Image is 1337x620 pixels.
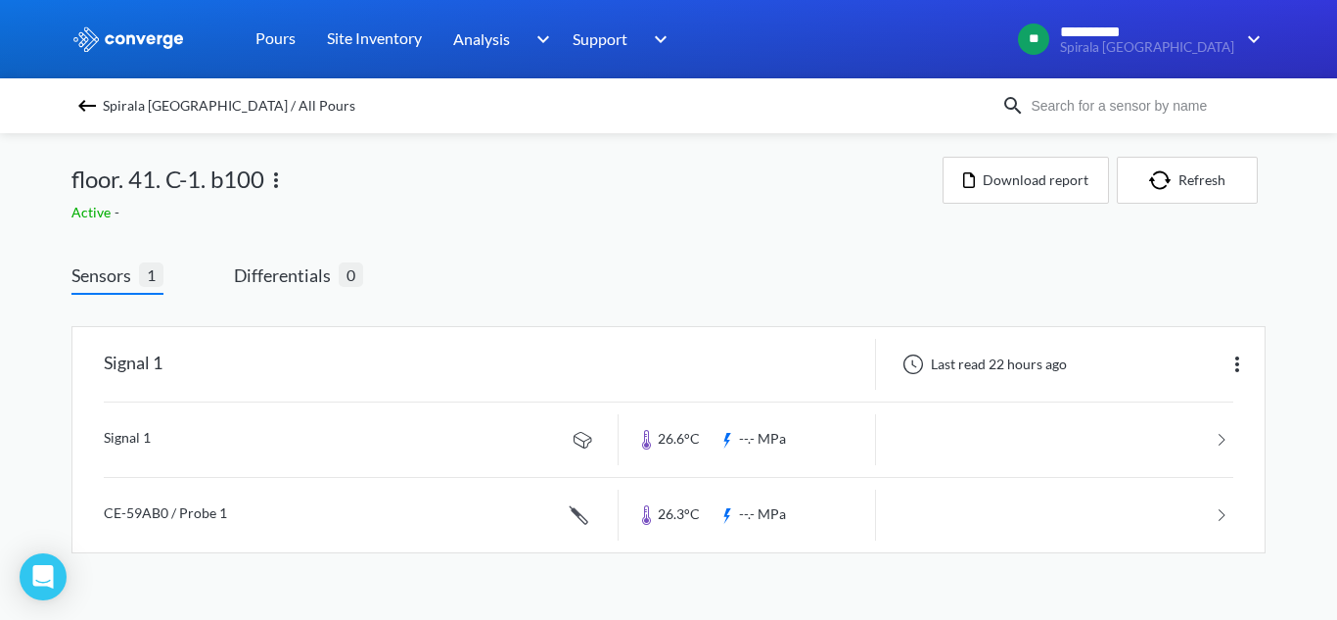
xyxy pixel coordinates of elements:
span: Spirala [GEOGRAPHIC_DATA] [1060,40,1234,55]
button: Download report [943,157,1109,204]
img: downArrow.svg [1234,27,1266,51]
span: Analysis [453,26,510,51]
span: Sensors [71,262,139,289]
span: Differentials [234,262,339,289]
input: Search for a sensor by name [1025,95,1262,117]
span: 1 [139,262,163,287]
span: Spirala [GEOGRAPHIC_DATA] / All Pours [103,92,355,119]
img: icon-search.svg [1001,94,1025,118]
img: more.svg [264,168,288,192]
span: - [115,204,123,220]
img: logo_ewhite.svg [71,26,185,52]
div: Signal 1 [104,339,162,390]
img: downArrow.svg [641,27,672,51]
div: Last read 22 hours ago [892,353,1073,376]
img: more.svg [1225,353,1249,376]
img: backspace.svg [75,94,99,118]
img: icon-refresh.svg [1149,170,1178,190]
div: Open Intercom Messenger [20,553,67,600]
span: 0 [339,262,363,287]
button: Refresh [1117,157,1258,204]
span: floor. 41. C-1. b100 [71,161,264,198]
img: downArrow.svg [524,27,555,51]
span: Support [573,26,627,51]
img: icon-file.svg [963,172,975,188]
span: Active [71,204,115,220]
